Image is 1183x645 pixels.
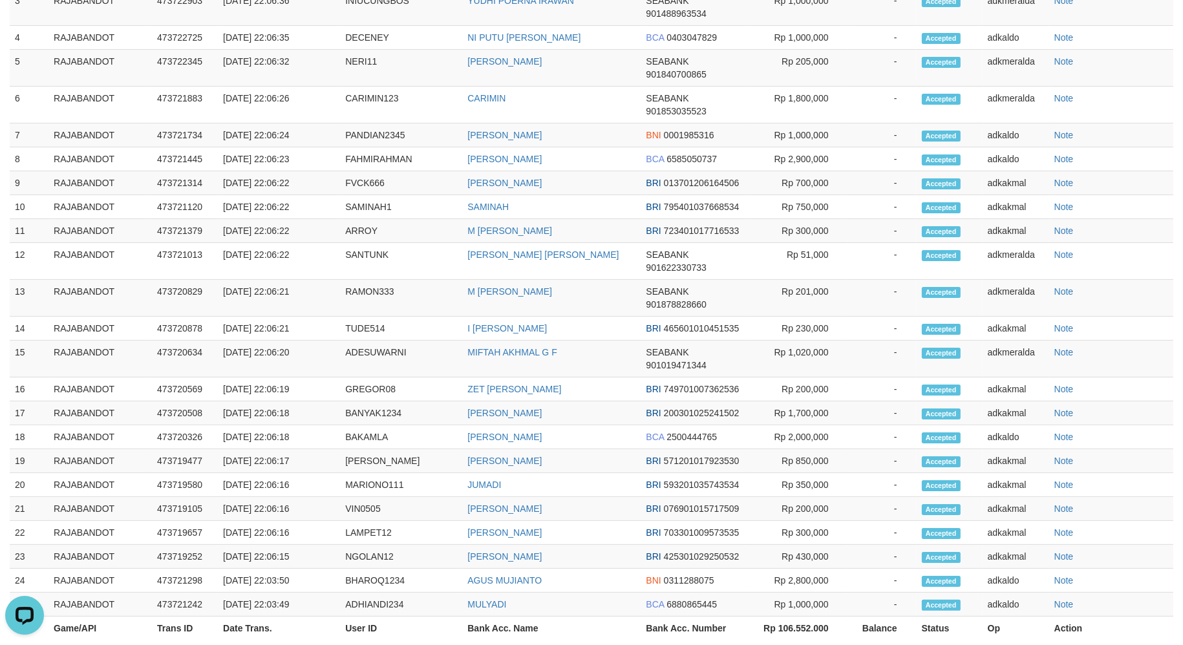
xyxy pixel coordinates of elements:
[745,50,848,87] td: Rp 205,000
[340,280,462,317] td: RAMON333
[664,575,714,586] span: Copy 0311288075 to clipboard
[1054,347,1074,357] a: Note
[48,195,152,219] td: RAJABANDOT
[467,202,509,212] a: SAMINAH
[646,262,706,273] span: Copy 901622330733 to clipboard
[10,317,48,341] td: 14
[48,473,152,497] td: RAJABANDOT
[646,456,661,466] span: BRI
[48,123,152,147] td: RAJABANDOT
[646,432,664,442] span: BCA
[340,171,462,195] td: FVCK666
[340,195,462,219] td: SAMINAH1
[646,360,706,370] span: Copy 901019471344 to clipboard
[152,147,218,171] td: 473721445
[1054,202,1074,212] a: Note
[848,26,917,50] td: -
[745,425,848,449] td: Rp 2,000,000
[340,545,462,569] td: NGOLAN12
[745,280,848,317] td: Rp 201,000
[340,50,462,87] td: NERI11
[152,219,218,243] td: 473721379
[646,93,688,103] span: SEABANK
[340,569,462,593] td: BHAROQ1234
[848,377,917,401] td: -
[983,425,1049,449] td: adkaldo
[10,219,48,243] td: 11
[745,449,848,473] td: Rp 850,000
[666,432,717,442] span: Copy 2500444765 to clipboard
[10,497,48,521] td: 21
[848,123,917,147] td: -
[646,527,661,538] span: BRI
[10,147,48,171] td: 8
[152,545,218,569] td: 473719252
[664,408,740,418] span: Copy 200301025241502 to clipboard
[10,569,48,593] td: 24
[152,50,218,87] td: 473722345
[48,425,152,449] td: RAJABANDOT
[745,497,848,521] td: Rp 200,000
[983,50,1049,87] td: adkmeralda
[646,575,661,586] span: BNI
[152,243,218,280] td: 473721013
[152,87,218,123] td: 473721883
[922,504,961,515] span: Accepted
[983,195,1049,219] td: adkakmal
[664,202,740,212] span: Copy 795401037668534 to clipboard
[983,123,1049,147] td: adkaldo
[646,69,706,79] span: Copy 901840700865 to clipboard
[848,473,917,497] td: -
[467,154,542,164] a: [PERSON_NAME]
[922,154,961,165] span: Accepted
[48,280,152,317] td: RAJABANDOT
[10,377,48,401] td: 16
[467,480,501,490] a: JUMADI
[152,521,218,545] td: 473719657
[664,323,740,333] span: Copy 465601010451535 to clipboard
[218,377,340,401] td: [DATE] 22:06:19
[646,202,661,212] span: BRI
[340,521,462,545] td: LAMPET12
[1054,599,1074,609] a: Note
[646,323,661,333] span: BRI
[152,473,218,497] td: 473719580
[983,87,1049,123] td: adkmeralda
[922,57,961,68] span: Accepted
[848,497,917,521] td: -
[983,545,1049,569] td: adkakmal
[664,130,714,140] span: Copy 0001985316 to clipboard
[983,171,1049,195] td: adkakmal
[48,26,152,50] td: RAJABANDOT
[745,401,848,425] td: Rp 1,700,000
[48,50,152,87] td: RAJABANDOT
[218,521,340,545] td: [DATE] 22:06:16
[48,449,152,473] td: RAJABANDOT
[922,456,961,467] span: Accepted
[664,226,740,236] span: Copy 723401017716533 to clipboard
[48,617,152,640] th: Game/API
[48,569,152,593] td: RAJABANDOT
[922,287,961,298] span: Accepted
[646,8,706,19] span: Copy 901488963534 to clipboard
[848,87,917,123] td: -
[745,195,848,219] td: Rp 750,000
[848,243,917,280] td: -
[48,521,152,545] td: RAJABANDOT
[10,401,48,425] td: 17
[48,377,152,401] td: RAJABANDOT
[922,178,961,189] span: Accepted
[467,178,542,188] a: [PERSON_NAME]
[10,425,48,449] td: 18
[152,195,218,219] td: 473721120
[10,171,48,195] td: 9
[646,286,688,297] span: SEABANK
[152,280,218,317] td: 473720829
[218,545,340,569] td: [DATE] 22:06:15
[1054,575,1074,586] a: Note
[1054,408,1074,418] a: Note
[467,226,552,236] a: M [PERSON_NAME]
[467,347,557,357] a: MIFTAH AKHMAL G F
[10,50,48,87] td: 5
[646,130,661,140] span: BNI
